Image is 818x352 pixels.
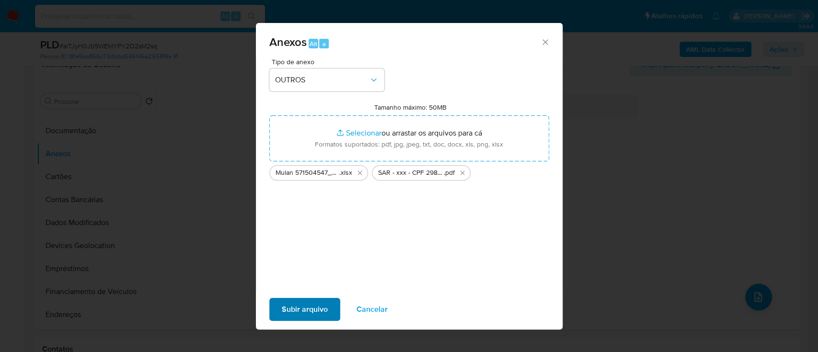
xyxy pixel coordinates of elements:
button: OUTROS [269,68,384,91]
span: Anexos [269,34,307,50]
span: SAR - xxx - CPF 29892828828 - [PERSON_NAME] [378,168,444,178]
span: OUTROS [275,75,369,85]
span: Tipo de anexo [272,58,387,65]
span: Alt [310,39,317,48]
span: .xlsx [339,168,352,178]
button: Excluir Mulan 571504547_2025_09_10_16_00_41.xlsx [354,167,366,179]
span: .pdf [444,168,455,178]
button: Fechar [541,37,549,46]
button: Cancelar [344,298,400,321]
button: Subir arquivo [269,298,340,321]
label: Tamanho máximo: 50MB [374,103,447,112]
span: Cancelar [357,299,388,320]
span: a [323,39,326,48]
ul: Arquivos selecionados [269,161,549,181]
span: Subir arquivo [282,299,328,320]
span: Mulan 571504547_2025_09_10_16_00_41 [276,168,339,178]
button: Excluir SAR - xxx - CPF 29892828828 - TIAGO RODRIGUES DE AGUIAR.pdf [457,167,468,179]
